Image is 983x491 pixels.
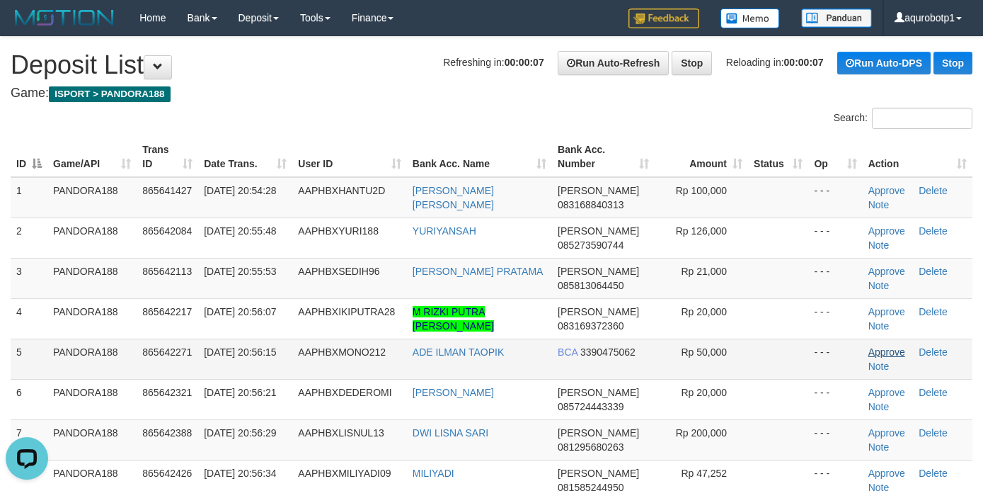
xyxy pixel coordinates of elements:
[413,346,504,358] a: ADE ILMAN TAOPIK
[837,52,931,74] a: Run Auto-DPS
[808,298,862,339] td: - - -
[298,266,379,277] span: AAPHBXSEDIH96
[298,387,391,398] span: AAPHBXDEDEROMI
[142,185,192,196] span: 865641427
[868,239,890,251] a: Note
[919,387,947,398] a: Delete
[919,266,947,277] a: Delete
[558,320,623,332] span: Copy 083169372360 to clipboard
[558,225,639,237] span: [PERSON_NAME]
[681,468,727,479] span: Rp 47,252
[868,387,905,398] a: Approve
[558,280,623,291] span: Copy 085813064450 to clipboard
[726,57,824,68] span: Reloading in:
[868,361,890,372] a: Note
[558,185,639,196] span: [PERSON_NAME]
[808,419,862,460] td: - - -
[834,108,972,129] label: Search:
[47,298,137,339] td: PANDORA188
[413,387,494,398] a: [PERSON_NAME]
[413,427,488,439] a: DWI LISNA SARI
[413,468,454,479] a: MILIYADI
[413,185,494,210] a: [PERSON_NAME] [PERSON_NAME]
[204,387,276,398] span: [DATE] 20:56:21
[142,225,192,237] span: 865642084
[676,185,727,196] span: Rp 100,000
[298,306,395,317] span: AAPHBXIKIPUTRA28
[681,306,727,317] span: Rp 20,000
[142,266,192,277] span: 865642113
[11,339,47,379] td: 5
[868,280,890,291] a: Note
[655,137,748,177] th: Amount: activate to sort column ascending
[868,441,890,453] a: Note
[6,6,48,48] button: Open LiveChat chat widget
[204,306,276,317] span: [DATE] 20:56:07
[672,51,712,75] a: Stop
[47,258,137,298] td: PANDORA188
[11,298,47,339] td: 4
[868,185,905,196] a: Approve
[204,266,276,277] span: [DATE] 20:55:53
[801,9,872,28] img: panduan.png
[47,419,137,460] td: PANDORA188
[198,137,292,177] th: Date Trans.: activate to sort column ascending
[407,137,552,177] th: Bank Acc. Name: activate to sort column ascending
[558,427,639,439] span: [PERSON_NAME]
[676,225,727,237] span: Rp 126,000
[748,137,808,177] th: Status: activate to sort column ascending
[11,177,47,218] td: 1
[558,199,623,210] span: Copy 083168840313 to clipboard
[47,218,137,258] td: PANDORA188
[11,51,972,79] h1: Deposit List
[558,441,623,453] span: Copy 081295680263 to clipboard
[292,137,406,177] th: User ID: activate to sort column ascending
[808,137,862,177] th: Op: activate to sort column ascending
[919,346,947,358] a: Delete
[919,225,947,237] a: Delete
[868,225,905,237] a: Approve
[808,339,862,379] td: - - -
[808,177,862,218] td: - - -
[204,427,276,439] span: [DATE] 20:56:29
[298,346,386,358] span: AAPHBXMONO212
[298,185,385,196] span: AAPHBXHANTU2D
[142,306,192,317] span: 865642217
[11,379,47,419] td: 6
[11,137,47,177] th: ID: activate to sort column descending
[11,218,47,258] td: 2
[298,427,384,439] span: AAPHBXLISNUL13
[204,346,276,358] span: [DATE] 20:56:15
[868,346,905,358] a: Approve
[137,137,198,177] th: Trans ID: activate to sort column ascending
[142,387,192,398] span: 865642321
[919,427,947,439] a: Delete
[681,266,727,277] span: Rp 21,000
[868,199,890,210] a: Note
[413,306,494,332] a: M RIZKI PUTRA [PERSON_NAME]
[298,468,391,479] span: AAPHBXMILIYADI09
[868,468,905,479] a: Approve
[558,266,639,277] span: [PERSON_NAME]
[558,51,669,75] a: Run Auto-Refresh
[298,225,379,237] span: AAPHBXYURI188
[919,185,947,196] a: Delete
[919,306,947,317] a: Delete
[142,468,192,479] span: 865642426
[47,137,137,177] th: Game/API: activate to sort column ascending
[868,427,905,439] a: Approve
[558,401,623,412] span: Copy 085724443339 to clipboard
[47,339,137,379] td: PANDORA188
[11,419,47,460] td: 7
[808,218,862,258] td: - - -
[558,387,639,398] span: [PERSON_NAME]
[808,258,862,298] td: - - -
[558,346,577,358] span: BCA
[808,379,862,419] td: - - -
[919,468,947,479] a: Delete
[784,57,824,68] strong: 00:00:07
[142,427,192,439] span: 865642388
[47,379,137,419] td: PANDORA188
[676,427,727,439] span: Rp 200,000
[868,306,905,317] a: Approve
